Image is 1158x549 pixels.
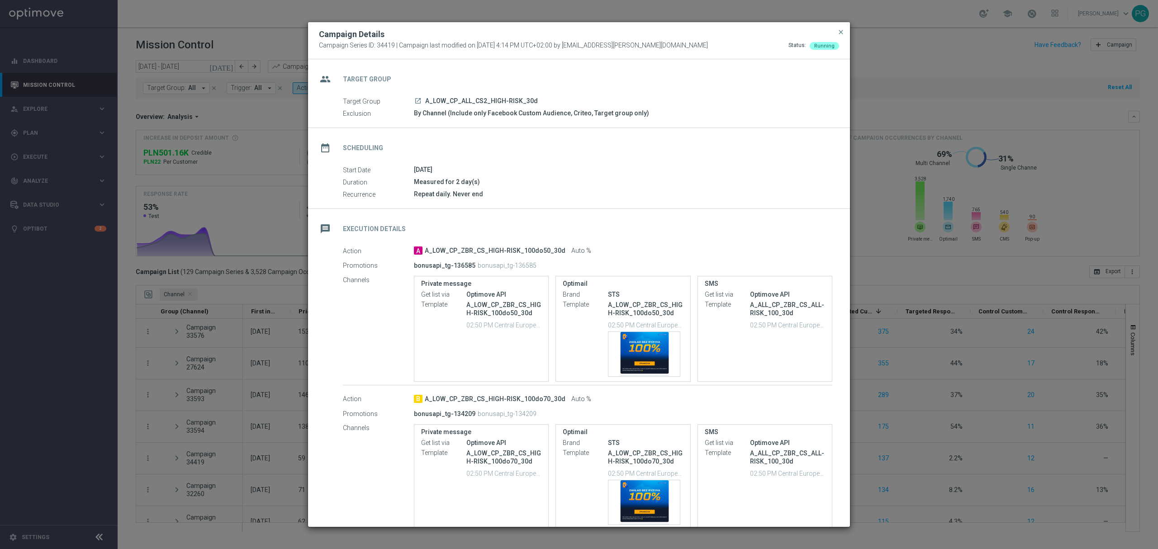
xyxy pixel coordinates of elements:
[343,144,383,152] h2: Scheduling
[608,320,683,329] p: 02:50 PM Central European Time ([GEOGRAPHIC_DATA]) (UTC +02:00)
[343,424,414,432] label: Channels
[421,449,466,457] label: Template
[421,301,466,309] label: Template
[414,177,832,186] div: Measured for 2 day(s)
[563,439,608,447] label: Brand
[571,247,591,255] span: Auto %
[414,189,832,199] div: Repeat daily. Never end
[466,290,541,299] div: Optimove API
[608,290,683,299] div: STS
[466,320,541,329] p: 02:50 PM Central European Time ([GEOGRAPHIC_DATA]) (UTC +02:00)
[343,166,414,174] label: Start Date
[421,291,466,299] label: Get list via
[425,247,565,255] span: A_LOW_CP_ZBR_CS_HIGH-RISK_100do50_30d
[478,261,536,270] p: bonusapi_tg-136585
[421,439,466,447] label: Get list via
[466,469,541,478] p: 02:50 PM Central European Time ([GEOGRAPHIC_DATA]) (UTC +02:00)
[810,42,839,49] colored-tag: Running
[563,301,608,309] label: Template
[608,301,683,317] p: A_LOW_CP_ZBR_CS_HIGH-RISK_100do50_30d
[608,469,683,478] p: 02:50 PM Central European Time ([GEOGRAPHIC_DATA]) (UTC +02:00)
[319,42,708,50] span: Campaign Series ID: 34419 | Campaign last modified on [DATE] 4:14 PM UTC+02:00 by [EMAIL_ADDRESS]...
[478,410,536,418] p: bonusapi_tg-134209
[425,97,538,105] span: A_LOW_CP_ALL_CS2_HIGH-RISK_30d
[608,449,683,465] p: A_LOW_CP_ZBR_CS_HIGH-RISK_100do70_30d
[750,320,825,329] p: 02:50 PM Central European Time ([GEOGRAPHIC_DATA]) (UTC +02:00)
[837,28,845,36] span: close
[317,71,333,87] i: group
[705,291,750,299] label: Get list via
[414,165,832,174] div: [DATE]
[608,438,683,447] div: STS
[705,301,750,309] label: Template
[788,42,806,50] div: Status:
[343,395,414,403] label: Action
[343,109,414,118] label: Exclusion
[343,190,414,199] label: Recurrence
[343,97,414,105] label: Target Group
[814,43,835,49] span: Running
[705,280,825,288] label: SMS
[319,29,384,40] h2: Campaign Details
[425,395,565,403] span: A_LOW_CP_ZBR_CS_HIGH-RISK_100do70_30d
[705,449,750,457] label: Template
[343,225,406,233] h2: Execution Details
[343,247,414,255] label: Action
[563,428,683,436] label: Optimail
[414,97,422,105] a: launch
[466,438,541,447] div: Optimove API
[705,439,750,447] label: Get list via
[750,290,825,299] div: Optimove API
[571,395,591,403] span: Auto %
[750,449,825,465] p: A_ALL_CP_ZBR_CS_ALL-RISK_100_30d
[563,449,608,457] label: Template
[563,280,683,288] label: Optimail
[317,221,333,237] i: message
[414,97,422,104] i: launch
[414,109,832,118] div: By Channel (Include only Facebook Custom Audience, Criteo, Target group only)
[750,438,825,447] div: Optimove API
[343,276,414,284] label: Channels
[343,261,414,270] label: Promotions
[750,301,825,317] p: A_ALL_CP_ZBR_CS_ALL-RISK_100_30d
[421,280,541,288] label: Private message
[317,140,333,156] i: date_range
[414,395,422,403] span: B
[421,428,541,436] label: Private message
[414,261,475,270] p: bonusapi_tg-136585
[705,428,825,436] label: SMS
[466,449,541,465] p: A_LOW_CP_ZBR_CS_HIGH-RISK_100do70_30d
[750,469,825,478] p: 02:50 PM Central European Time ([GEOGRAPHIC_DATA]) (UTC +02:00)
[343,178,414,186] label: Duration
[343,75,391,84] h2: Target Group
[414,246,422,255] span: A
[563,291,608,299] label: Brand
[466,301,541,317] p: A_LOW_CP_ZBR_CS_HIGH-RISK_100do50_30d
[414,410,475,418] p: bonusapi_tg-134209
[343,410,414,418] label: Promotions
